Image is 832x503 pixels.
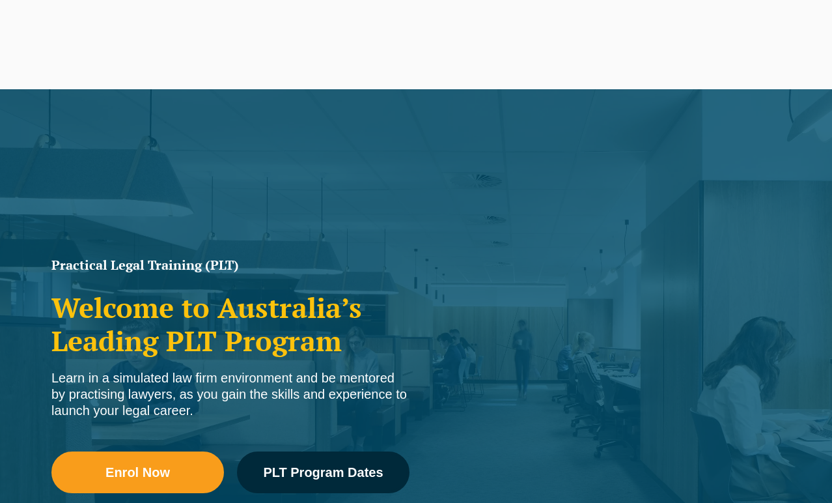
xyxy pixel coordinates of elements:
h1: Practical Legal Training (PLT) [51,259,409,272]
a: PLT Program Dates [237,452,409,493]
span: Enrol Now [105,466,170,479]
div: Learn in a simulated law firm environment and be mentored by practising lawyers, as you gain the ... [51,370,409,419]
a: Enrol Now [51,452,224,493]
span: PLT Program Dates [263,466,383,479]
h2: Welcome to Australia’s Leading PLT Program [51,291,409,357]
